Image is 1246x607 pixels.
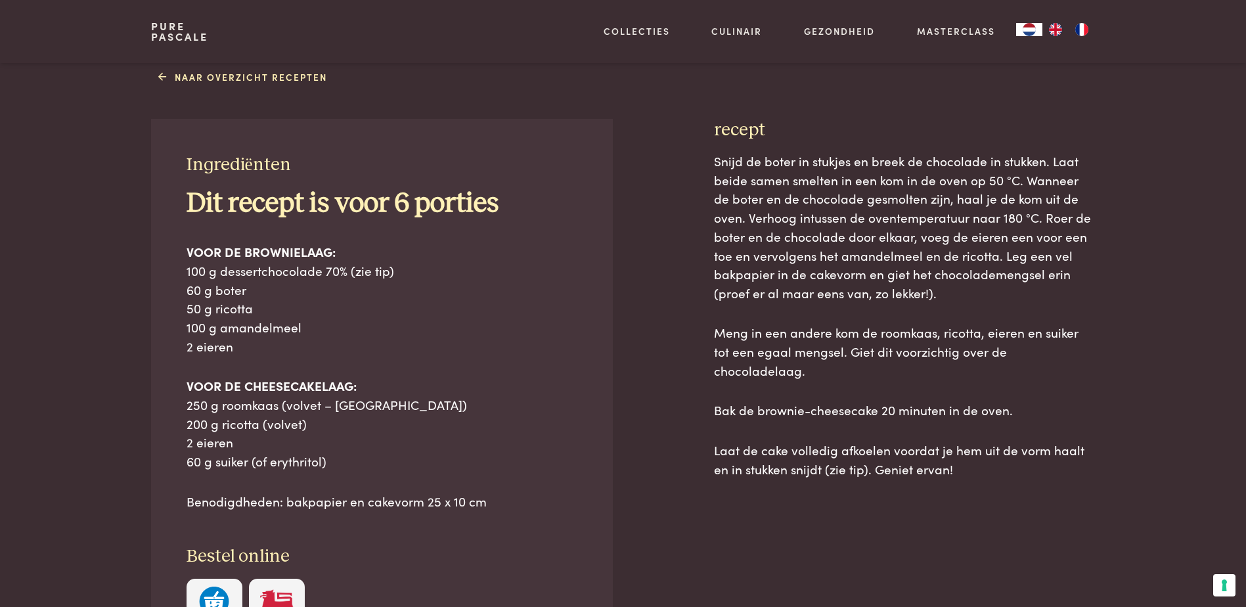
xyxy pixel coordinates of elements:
[187,337,233,355] span: 2 eieren
[187,492,487,510] span: Benodigdheden: bakpapier en cakevorm 25 x 10 cm
[187,415,307,432] span: 200 g ricotta (volvet)
[187,376,357,394] b: VOOR DE CHEESECAKELAAG:
[187,433,233,451] span: 2 eieren
[187,395,467,413] span: 250 g roomkaas (volvet – [GEOGRAPHIC_DATA])
[1016,23,1042,36] div: Language
[187,452,326,470] span: 60 g suiker (of erythritol)
[1213,574,1235,596] button: Uw voorkeuren voor toestemming voor trackingtechnologieën
[1016,23,1042,36] a: NL
[187,299,253,317] span: 50 g ricotta
[158,70,327,84] a: Naar overzicht recepten
[917,24,995,38] a: Masterclass
[714,401,1013,418] span: Bak de brownie-cheesecake 20 minuten in de oven.
[187,545,578,568] h3: Bestel online
[187,190,499,217] b: Dit recept is voor 6 porties
[1069,23,1095,36] a: FR
[714,323,1079,378] span: Meng in een andere kom de roomkaas, ricotta, eieren en suiker tot een egaal mengsel. Giet dit voo...
[604,24,670,38] a: Collecties
[714,119,1095,142] h3: recept
[187,261,394,279] span: 100 g dessertchocolade 70% (zie tip)
[804,24,875,38] a: Gezondheid
[714,441,1084,478] span: Laat de cake volledig afkoelen voordat je hem uit de vorm haalt en in stukken snijdt (zie tip). G...
[1016,23,1095,36] aside: Language selected: Nederlands
[187,281,246,298] span: 60 g boter
[187,242,336,260] b: VOOR DE BROWNIELAAG:
[151,21,208,42] a: PurePascale
[714,152,1091,302] span: Snijd de boter in stukjes en breek de chocolade in stukken. Laat beide samen smelten in een kom i...
[187,318,301,336] span: 100 g amandelmeel
[187,156,291,174] span: Ingrediënten
[1042,23,1095,36] ul: Language list
[711,24,762,38] a: Culinair
[1042,23,1069,36] a: EN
